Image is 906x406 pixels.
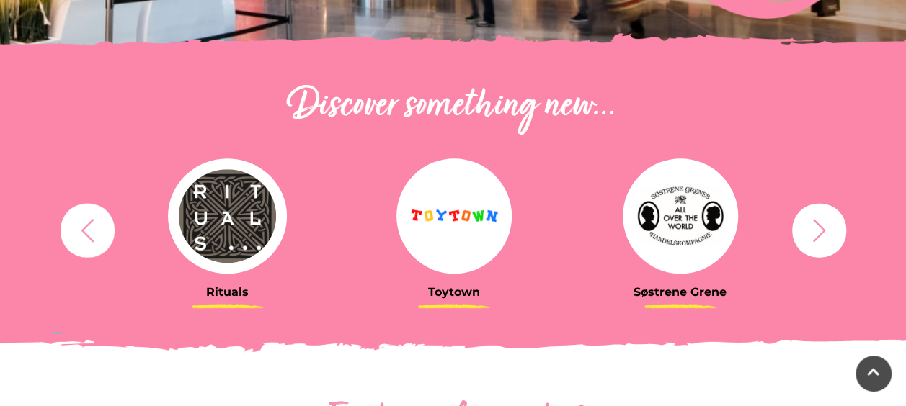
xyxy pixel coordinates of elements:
h3: Toytown [352,285,556,299]
h2: Discover something new... [53,84,853,130]
a: Rituals [125,158,330,299]
h3: Rituals [125,285,330,299]
a: Søstrene Grene [578,158,783,299]
h3: Søstrene Grene [578,285,783,299]
a: Toytown [352,158,556,299]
